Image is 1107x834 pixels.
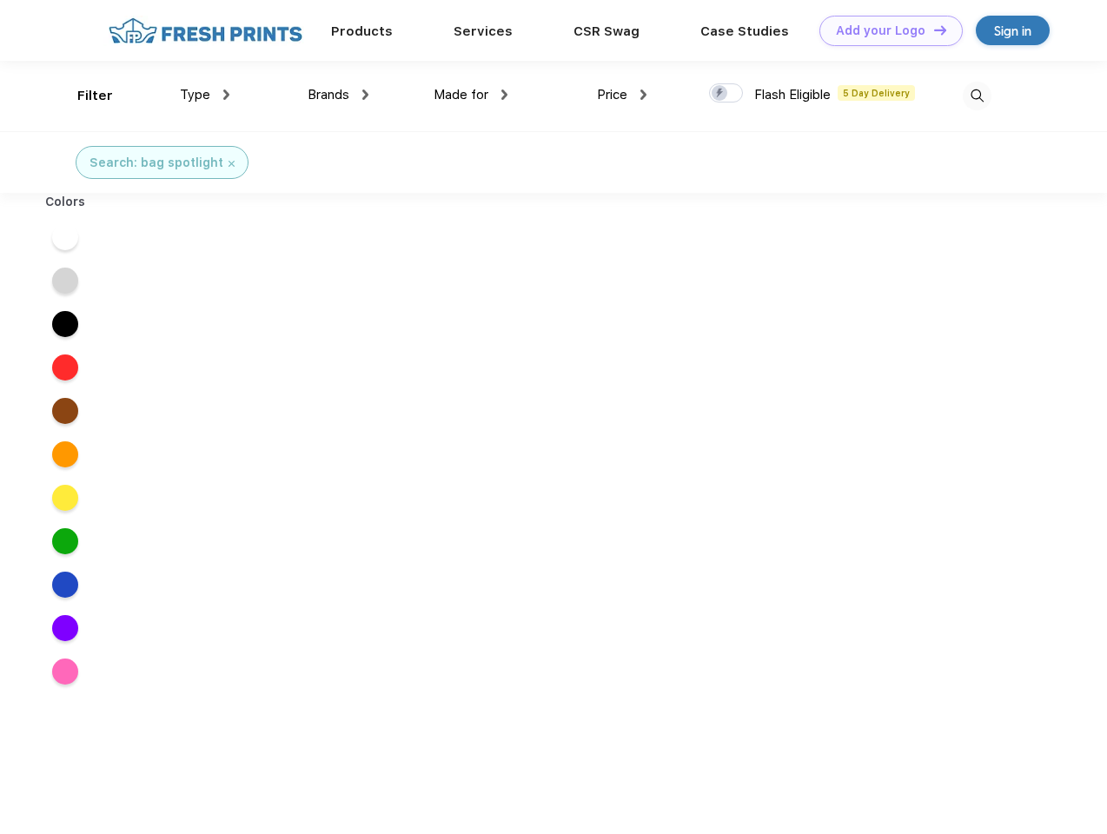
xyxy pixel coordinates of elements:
[362,89,368,100] img: dropdown.png
[434,87,488,103] span: Made for
[229,161,235,167] img: filter_cancel.svg
[597,87,627,103] span: Price
[976,16,1050,45] a: Sign in
[838,85,915,101] span: 5 Day Delivery
[103,16,308,46] img: fo%20logo%202.webp
[501,89,507,100] img: dropdown.png
[331,23,393,39] a: Products
[223,89,229,100] img: dropdown.png
[180,87,210,103] span: Type
[994,21,1031,41] div: Sign in
[89,154,223,172] div: Search: bag spotlight
[934,25,946,35] img: DT
[640,89,646,100] img: dropdown.png
[32,193,99,211] div: Colors
[308,87,349,103] span: Brands
[754,87,831,103] span: Flash Eligible
[77,86,113,106] div: Filter
[963,82,991,110] img: desktop_search.svg
[836,23,925,38] div: Add your Logo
